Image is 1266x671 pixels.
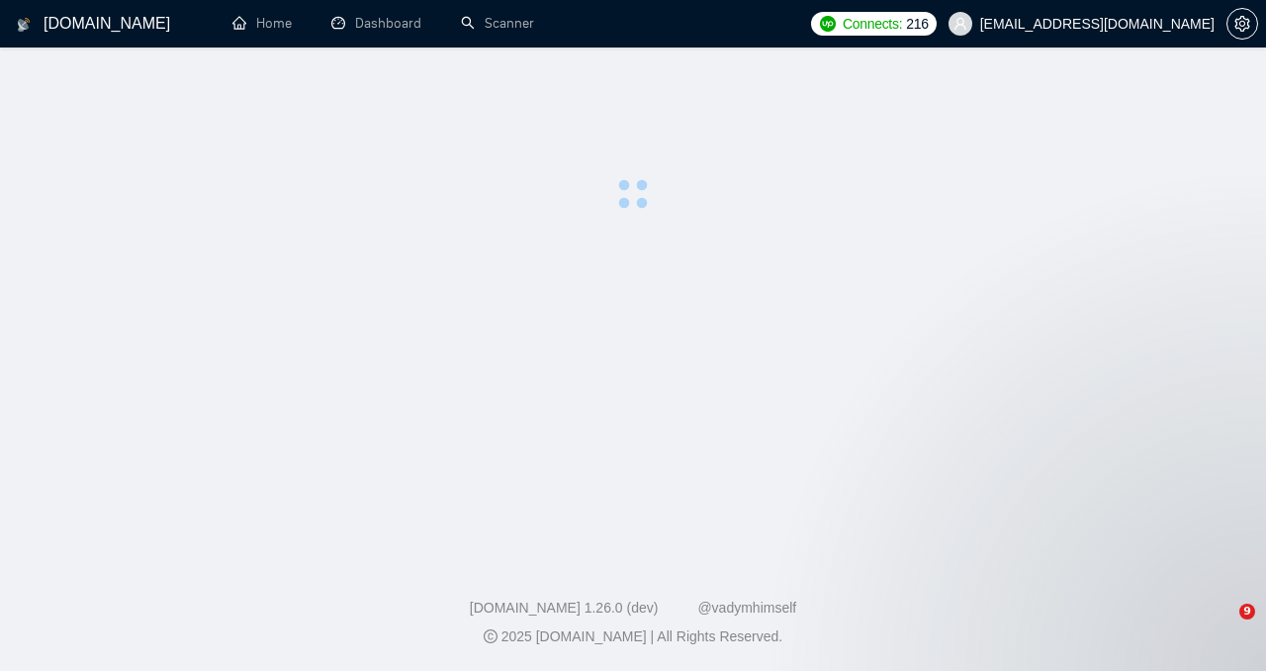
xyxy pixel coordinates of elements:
span: 9 [1239,604,1255,620]
span: Connects: [843,13,902,35]
button: setting [1226,8,1258,40]
img: logo [17,9,31,41]
a: setting [1226,16,1258,32]
a: searchScanner [461,15,534,32]
div: 2025 [DOMAIN_NAME] | All Rights Reserved. [16,626,1250,647]
a: homeHome [232,15,292,32]
span: copyright [484,629,497,643]
span: 216 [906,13,928,35]
span: user [953,17,967,31]
a: [DOMAIN_NAME] 1.26.0 (dev) [470,600,659,616]
span: setting [1227,16,1257,32]
a: dashboardDashboard [331,15,421,32]
iframe: Intercom live chat [1199,604,1246,651]
img: upwork-logo.png [820,16,836,32]
a: @vadymhimself [697,600,796,616]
